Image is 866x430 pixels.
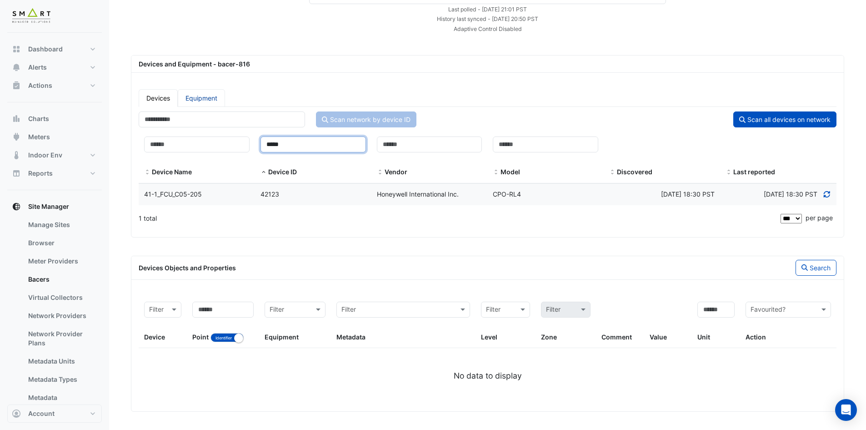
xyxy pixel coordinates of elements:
[377,169,383,176] span: Vendor
[601,333,632,341] span: Comment
[7,76,102,95] button: Actions
[661,190,715,198] span: Mon 06-Oct-2025 11:30 BST
[28,409,55,418] span: Account
[12,202,21,211] app-icon: Site Manager
[377,190,459,198] span: Honeywell International Inc.
[268,168,297,176] span: Device ID
[12,151,21,160] app-icon: Indoor Env
[21,352,102,370] a: Metadata Units
[12,45,21,54] app-icon: Dashboard
[7,405,102,423] button: Account
[385,168,407,176] span: Vendor
[11,7,52,25] img: Company Logo
[28,151,62,160] span: Indoor Env
[21,270,102,288] a: Bacers
[835,399,857,421] div: Open Intercom Messenger
[28,45,63,54] span: Dashboard
[192,333,209,341] span: Point
[178,89,225,107] a: Equipment
[796,260,836,276] button: Search
[144,190,202,198] span: 41-1_FCU_C05-205
[7,58,102,76] button: Alerts
[139,207,779,230] div: 1 total
[210,333,244,341] ui-switch: Toggle between object name and object identifier
[764,190,817,198] span: Discovered at
[21,252,102,270] a: Meter Providers
[139,370,836,382] div: No data to display
[12,114,21,123] app-icon: Charts
[21,288,102,307] a: Virtual Collectors
[7,40,102,58] button: Dashboard
[536,302,596,318] div: Please select Filter first
[21,370,102,389] a: Metadata Types
[139,264,236,272] span: Devices Objects and Properties
[28,202,69,211] span: Site Manager
[697,333,710,341] span: Unit
[437,15,538,22] small: Mon 06-Oct-2025 13:50 BST
[481,333,497,341] span: Level
[133,59,842,69] div: Devices and Equipment - bacer-816
[265,333,299,341] span: Equipment
[336,333,365,341] span: Metadata
[28,81,52,90] span: Actions
[501,168,520,176] span: Model
[650,333,667,341] span: Value
[733,168,775,176] span: Last reported
[28,132,50,142] span: Meters
[448,6,527,13] small: Mon 06-Oct-2025 14:01 BST
[12,81,21,90] app-icon: Actions
[21,325,102,352] a: Network Provider Plans
[7,197,102,216] button: Site Manager
[28,63,47,72] span: Alerts
[454,25,522,32] small: Adaptive Control Disabled
[144,333,165,341] span: Device
[21,389,102,407] a: Metadata
[7,164,102,182] button: Reports
[806,214,833,222] span: per page
[21,234,102,252] a: Browser
[493,169,499,176] span: Model
[260,169,267,176] span: Device ID
[139,89,178,107] a: Devices
[609,169,616,176] span: Discovered
[28,114,49,123] span: Charts
[12,169,21,178] app-icon: Reports
[21,307,102,325] a: Network Providers
[144,169,150,176] span: Device Name
[260,190,279,198] span: 42123
[12,132,21,142] app-icon: Meters
[493,190,521,198] span: CPO-RL4
[7,146,102,164] button: Indoor Env
[7,128,102,146] button: Meters
[28,169,53,178] span: Reports
[823,190,831,198] a: Refresh
[7,110,102,128] button: Charts
[21,216,102,234] a: Manage Sites
[746,333,766,341] span: Action
[152,168,192,176] span: Device Name
[733,111,836,127] button: Scan all devices on network
[541,333,557,341] span: Zone
[617,168,652,176] span: Discovered
[12,63,21,72] app-icon: Alerts
[726,169,732,176] span: Last reported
